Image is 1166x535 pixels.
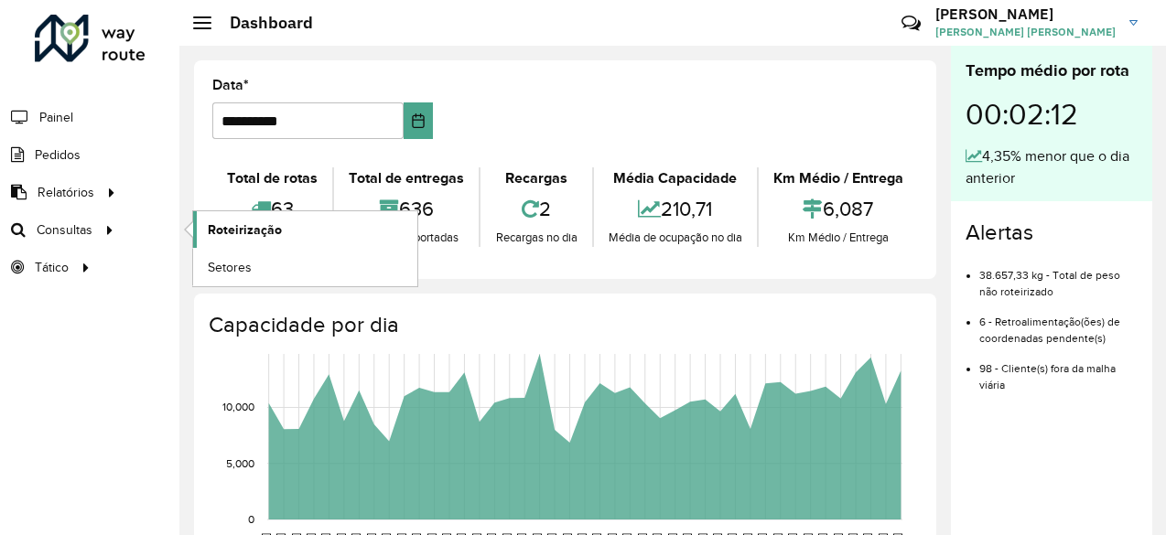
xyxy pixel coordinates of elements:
[193,211,417,248] a: Roteirização
[404,102,433,139] button: Choose Date
[599,189,752,229] div: 210,71
[935,24,1116,40] span: [PERSON_NAME] [PERSON_NAME]
[891,4,931,43] a: Contato Rápido
[226,457,254,469] text: 5,000
[35,145,81,165] span: Pedidos
[966,83,1138,145] div: 00:02:12
[217,167,328,189] div: Total de rotas
[979,300,1138,347] li: 6 - Retroalimentação(ões) de coordenadas pendente(s)
[599,167,752,189] div: Média Capacidade
[217,189,328,229] div: 63
[38,183,94,202] span: Relatórios
[763,229,913,247] div: Km Médio / Entrega
[979,253,1138,300] li: 38.657,33 kg - Total de peso não roteirizado
[763,167,913,189] div: Km Médio / Entrega
[966,145,1138,189] div: 4,35% menor que o dia anterior
[485,167,587,189] div: Recargas
[599,229,752,247] div: Média de ocupação no dia
[208,258,252,277] span: Setores
[966,219,1138,246] h4: Alertas
[212,74,249,96] label: Data
[339,189,474,229] div: 636
[485,189,587,229] div: 2
[193,249,417,285] a: Setores
[209,312,918,338] h4: Capacidade por dia
[966,59,1138,83] div: Tempo médio por rota
[339,167,474,189] div: Total de entregas
[208,220,282,240] span: Roteirização
[248,513,254,525] text: 0
[37,220,92,240] span: Consultas
[35,258,69,277] span: Tático
[222,401,254,413] text: 10,000
[979,347,1138,393] li: 98 - Cliente(s) fora da malha viária
[763,189,913,229] div: 6,087
[485,229,587,247] div: Recargas no dia
[211,13,313,33] h2: Dashboard
[935,5,1116,23] h3: [PERSON_NAME]
[39,108,73,127] span: Painel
